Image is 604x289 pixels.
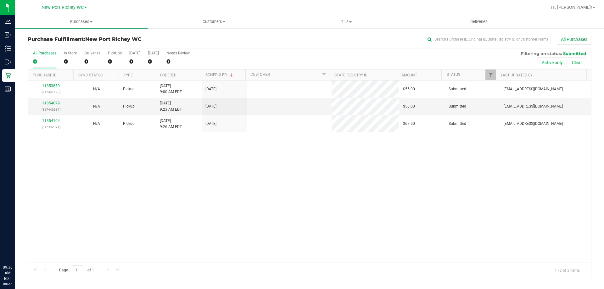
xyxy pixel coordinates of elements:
[205,103,216,109] span: [DATE]
[148,15,280,28] a: Customers
[166,51,190,55] div: Needs Review
[129,58,140,65] div: 0
[5,86,11,92] inline-svg: Reports
[166,58,190,65] div: 0
[160,118,182,130] span: [DATE] 9:26 AM EDT
[401,73,417,77] a: Amount
[108,58,122,65] div: 0
[449,121,466,127] span: Submitted
[160,100,182,112] span: [DATE] 9:23 AM EDT
[85,36,142,42] span: New Port Richey WC
[93,87,100,91] span: Not Applicable
[32,107,70,113] p: (317443837)
[462,19,496,25] span: Deliveries
[521,51,562,56] span: Filtering on status:
[160,83,182,95] span: [DATE] 9:00 AM EDT
[32,89,70,95] p: (317441190)
[32,124,70,130] p: (317442971)
[403,103,415,109] span: $56.00
[563,51,586,56] span: Submitted
[123,86,135,92] span: Pickup
[250,72,270,77] a: Customer
[3,281,12,286] p: 08/27
[93,121,100,127] button: N/A
[148,19,280,25] span: Customers
[5,18,11,25] inline-svg: Analytics
[33,58,56,65] div: 0
[449,86,466,92] span: Submitted
[550,265,585,275] span: 1 - 3 of 3 items
[84,51,100,55] div: Deliveries
[28,36,215,42] h3: Purchase Fulfillment:
[15,19,148,25] span: Purchases
[42,5,84,10] span: New Port Richey WC
[6,239,25,258] iframe: Resource center
[15,15,148,28] a: Purchases
[205,86,216,92] span: [DATE]
[78,73,103,77] a: Sync Status
[319,69,329,80] a: Filter
[557,34,591,45] button: All Purchases
[449,103,466,109] span: Submitted
[280,15,412,28] a: Tills
[568,57,586,68] button: Clear
[123,103,135,109] span: Pickup
[84,58,100,65] div: 0
[3,264,12,281] p: 09:36 AM EDT
[504,86,563,92] span: [EMAIL_ADDRESS][DOMAIN_NAME]
[72,265,83,275] input: 1
[33,51,56,55] div: All Purchases
[42,119,60,123] a: 11854104
[129,51,140,55] div: [DATE]
[413,15,545,28] a: Deliveries
[33,73,57,77] a: Purchase ID
[205,121,216,127] span: [DATE]
[93,86,100,92] button: N/A
[551,5,592,10] span: Hi, [PERSON_NAME]!
[54,265,99,275] span: Page of 1
[42,101,60,105] a: 11854079
[5,45,11,52] inline-svg: Inventory
[538,57,567,68] button: Active only
[447,72,460,77] a: Status
[501,73,533,77] a: Last Updated By
[148,58,159,65] div: 0
[5,59,11,65] inline-svg: Outbound
[403,121,415,127] span: $67.50
[93,103,100,109] button: N/A
[403,86,415,92] span: $55.00
[205,73,234,77] a: Scheduled
[148,51,159,55] div: [DATE]
[160,73,176,77] a: Ordered
[485,69,496,80] a: Filter
[93,104,100,108] span: Not Applicable
[5,32,11,38] inline-svg: Inbound
[123,121,135,127] span: Pickup
[5,72,11,79] inline-svg: Retail
[280,19,412,25] span: Tills
[64,51,77,55] div: In Store
[93,121,100,126] span: Not Applicable
[64,58,77,65] div: 0
[504,121,563,127] span: [EMAIL_ADDRESS][DOMAIN_NAME]
[504,103,563,109] span: [EMAIL_ADDRESS][DOMAIN_NAME]
[124,73,133,77] a: Type
[42,84,60,88] a: 11853859
[425,35,551,44] input: Search Purchase ID, Original ID, State Registry ID or Customer Name...
[334,73,367,77] a: State Registry ID
[108,51,122,55] div: PickUps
